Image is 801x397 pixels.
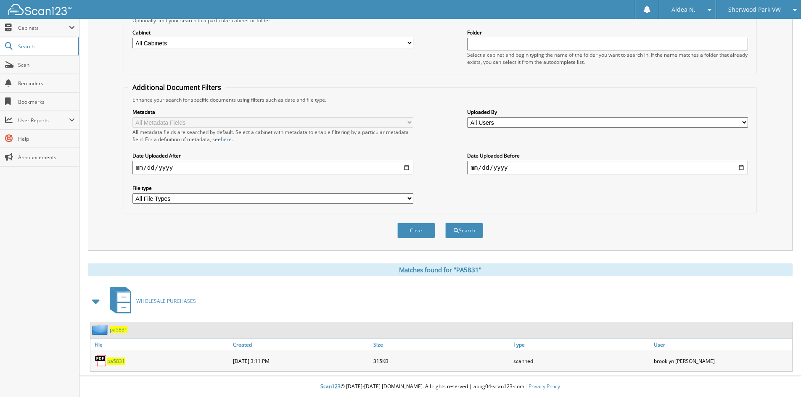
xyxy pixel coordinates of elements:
button: Search [445,223,483,238]
input: start [132,161,413,174]
img: PDF.png [95,355,107,367]
label: File type [132,184,413,192]
label: Cabinet [132,29,413,36]
span: Search [18,43,74,50]
label: Folder [467,29,748,36]
a: pa5831 [110,326,127,333]
div: brooklyn [PERSON_NAME] [652,352,792,369]
span: Scan [18,61,75,68]
span: Sherwood Park VW [728,7,781,12]
img: scan123-logo-white.svg [8,4,71,15]
a: Privacy Policy [529,383,560,390]
iframe: Chat Widget [759,357,801,397]
a: here [221,136,232,143]
span: Announcements [18,154,75,161]
a: File [90,339,231,350]
label: Date Uploaded After [132,152,413,159]
span: Aldea N. [671,7,695,12]
img: folder2.png [92,324,110,335]
span: User Reports [18,117,69,124]
a: Size [371,339,512,350]
div: Optionally limit your search to a particular cabinet or folder [128,17,752,24]
button: Clear [397,223,435,238]
div: All metadata fields are searched by default. Select a cabinet with metadata to enable filtering b... [132,129,413,143]
a: Type [511,339,652,350]
div: © [DATE]-[DATE] [DOMAIN_NAME]. All rights reserved | appg04-scan123-com | [79,376,801,397]
a: WHOLESALE PURCHASES [105,284,196,318]
span: Bookmarks [18,98,75,105]
span: WHOLESALE PURCHASES [136,297,196,305]
a: User [652,339,792,350]
span: Reminders [18,80,75,87]
label: Uploaded By [467,108,748,116]
label: Metadata [132,108,413,116]
div: [DATE] 3:11 PM [231,352,371,369]
span: Help [18,135,75,142]
span: Cabinets [18,24,69,32]
span: Scan123 [320,383,341,390]
div: 315KB [371,352,512,369]
input: end [467,161,748,174]
div: Enhance your search for specific documents using filters such as date and file type. [128,96,752,103]
div: scanned [511,352,652,369]
div: Matches found for "PA5831" [88,263,793,276]
legend: Additional Document Filters [128,83,225,92]
div: Select a cabinet and begin typing the name of the folder you want to search in. If the name match... [467,51,748,66]
a: Created [231,339,371,350]
label: Date Uploaded Before [467,152,748,159]
a: pa5831 [107,358,125,365]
